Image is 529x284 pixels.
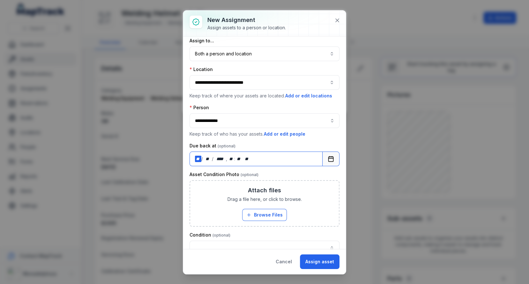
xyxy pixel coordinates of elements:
[201,156,204,162] div: /
[190,92,339,99] p: Keep track of where your assets are located.
[236,156,242,162] div: minute,
[242,209,287,221] button: Browse Files
[264,131,306,138] button: Add or edit people
[190,143,235,149] label: Due back at
[190,232,230,238] label: Condition
[212,156,214,162] div: /
[190,171,258,178] label: Asset Condition Photo
[190,46,339,61] button: Both a person and location
[204,156,212,162] div: month,
[190,38,214,44] label: Assign to...
[226,156,228,162] div: ,
[195,156,201,162] div: day,
[228,156,234,162] div: hour,
[207,25,286,31] div: Assign assets to a person or location.
[207,16,286,25] h3: New assignment
[190,113,339,128] input: assignment-add:person-label
[234,156,236,162] div: :
[270,254,297,269] button: Cancel
[322,152,339,166] button: Calendar
[190,131,339,138] p: Keep track of who has your assets.
[300,254,339,269] button: Assign asset
[243,156,250,162] div: am/pm,
[227,196,302,202] span: Drag a file here, or click to browse.
[248,186,281,195] h3: Attach files
[285,92,332,99] button: Add or edit locations
[190,66,213,73] label: Location
[214,156,226,162] div: year,
[190,104,209,111] label: Person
